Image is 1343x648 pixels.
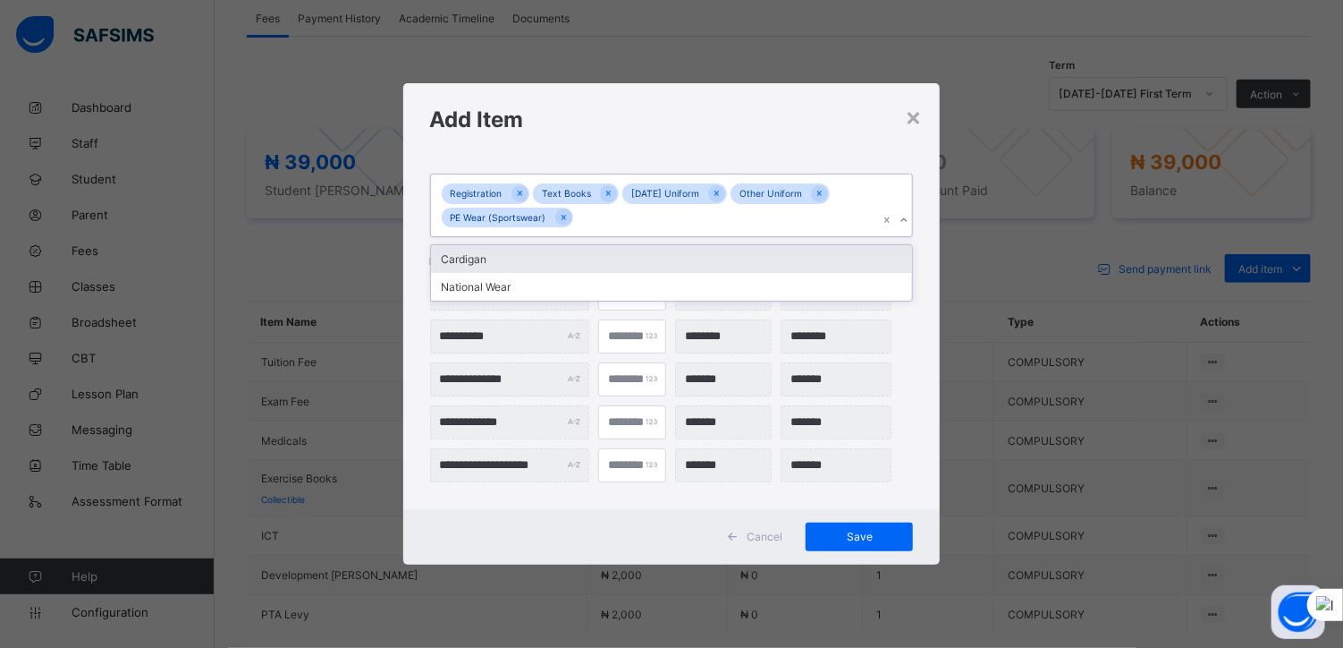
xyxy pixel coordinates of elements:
[731,183,811,204] div: Other Uniform
[905,101,922,132] div: ×
[442,208,555,228] div: PE Wear (Sportswear)
[819,530,900,543] span: Save
[533,183,600,204] div: Text Books
[431,245,913,273] div: Cardigan
[442,183,511,204] div: Registration
[747,530,782,543] span: Cancel
[431,273,913,301] div: National Wear
[430,107,914,132] h1: Add Item
[1271,585,1325,639] button: Open asap
[622,183,708,204] div: [DATE] Uniform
